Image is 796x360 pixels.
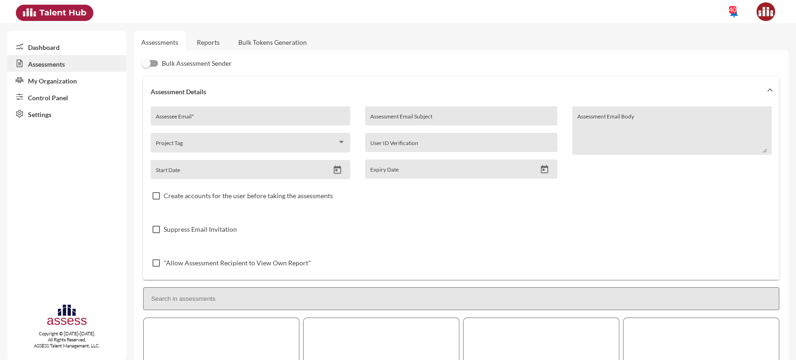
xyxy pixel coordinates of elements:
[329,165,346,175] button: Open calendar
[143,287,779,310] input: Search in assessments
[7,105,126,122] a: Settings
[7,331,126,349] p: Copyright © [DATE]-[DATE]. All Rights Reserved. ASSESS Talent Management, LLC.
[536,165,553,174] button: Open calendar
[164,257,311,269] span: "Allow Assessment Recipient to View Own Report"
[728,7,740,18] mat-icon: notifications
[189,31,227,54] a: Reports
[7,89,126,105] a: Control Panel
[729,6,736,14] div: 40
[231,31,314,54] a: Bulk Tokens Generation
[162,58,232,69] span: Bulk Assessment Sender
[143,106,779,280] div: Assessment Details
[151,88,761,96] mat-panel-title: Assessment Details
[46,303,88,329] img: assesscompany-logo.png
[7,55,126,72] a: Assessments
[164,224,237,235] span: Suppress Email Invitation
[143,76,779,106] mat-expansion-panel-header: Assessment Details
[141,38,178,46] a: Assessments
[7,38,126,55] a: Dashboard
[7,72,126,89] a: My Organization
[164,190,333,201] span: Create accounts for the user before taking the assessments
